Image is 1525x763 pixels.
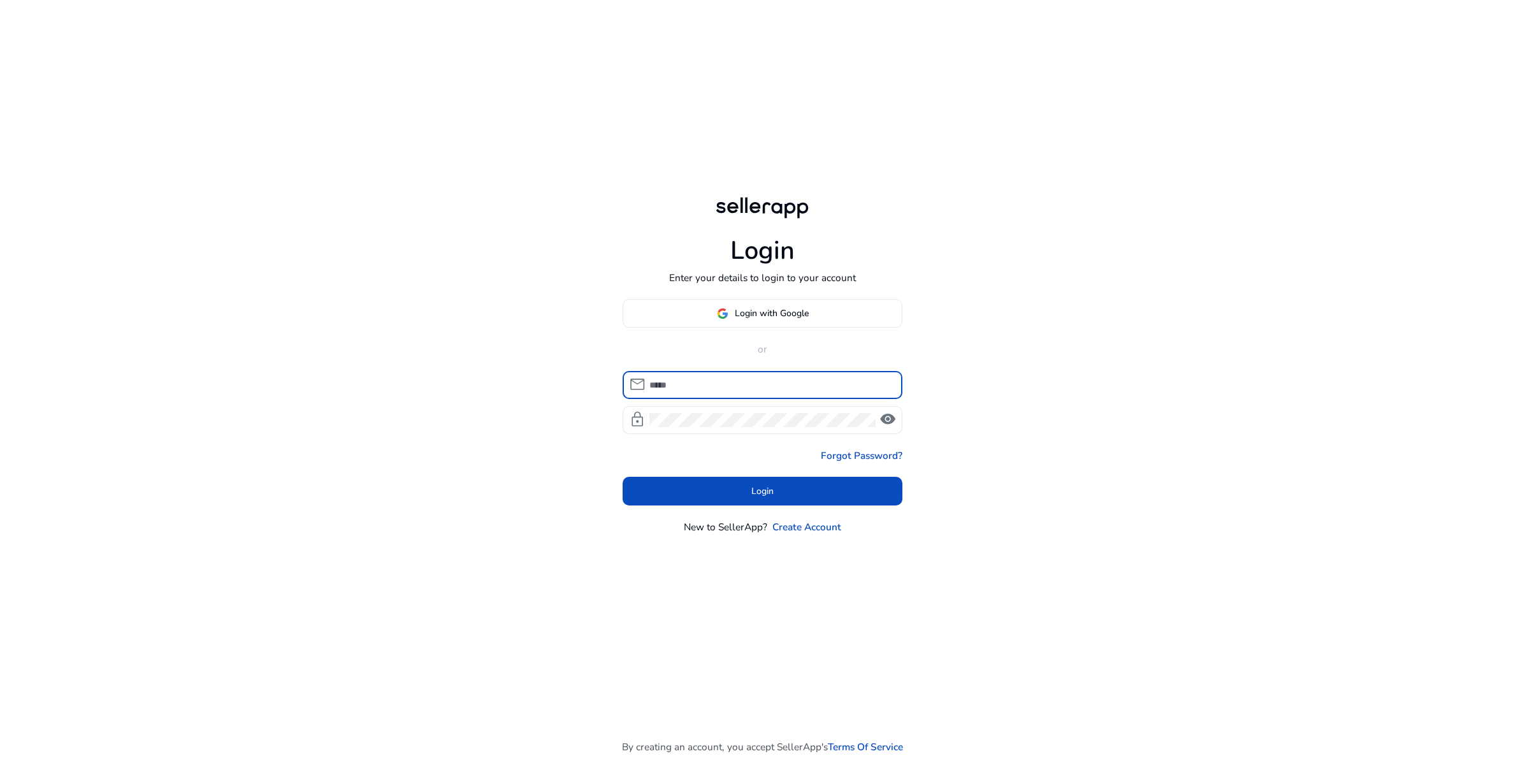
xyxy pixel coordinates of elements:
button: Login [623,477,903,505]
span: visibility [879,411,896,428]
h1: Login [730,236,795,266]
a: Forgot Password? [821,448,902,463]
a: Create Account [772,520,841,534]
p: Enter your details to login to your account [669,270,856,285]
p: New to SellerApp? [684,520,767,534]
span: Login with Google [735,307,809,320]
p: or [623,342,903,356]
span: mail [629,376,646,393]
span: Login [751,484,774,498]
img: google-logo.svg [717,308,728,319]
a: Terms Of Service [828,739,903,754]
button: Login with Google [623,299,903,328]
span: lock [629,411,646,428]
